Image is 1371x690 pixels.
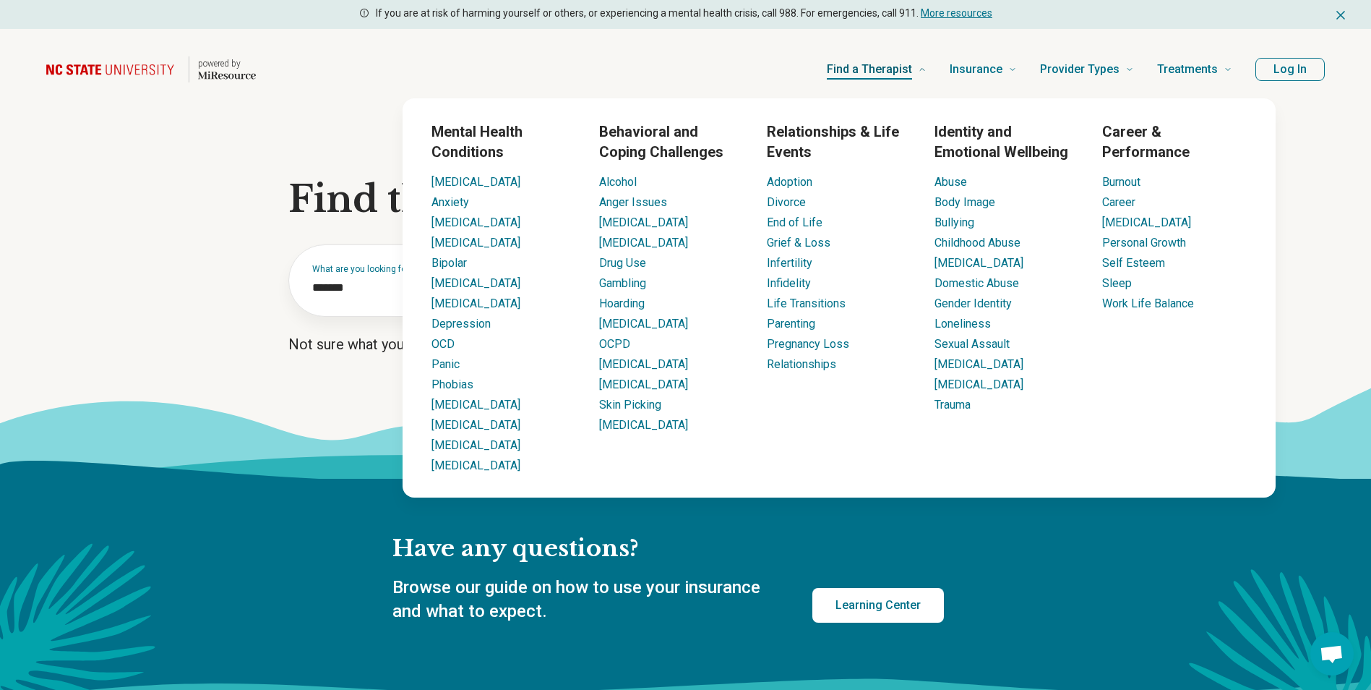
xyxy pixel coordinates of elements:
a: Home page [46,46,256,93]
label: What are you looking for? [312,265,555,273]
a: Treatments [1157,41,1232,98]
a: Panic [431,357,460,371]
a: Infidelity [767,276,811,290]
a: Infertility [767,256,812,270]
a: More resources [921,7,992,19]
a: Skin Picking [599,398,661,412]
a: [MEDICAL_DATA] [431,459,520,472]
a: Gambling [599,276,646,290]
a: [MEDICAL_DATA] [599,378,688,391]
a: Trauma [934,398,971,412]
h3: Career & Performance [1102,122,1247,162]
a: Hoarding [599,297,645,310]
a: Self Esteem [1102,256,1165,270]
div: Open chat [1310,632,1354,676]
a: [MEDICAL_DATA] [431,297,520,310]
a: Burnout [1102,175,1140,189]
a: Grief & Loss [767,236,830,250]
a: [MEDICAL_DATA] [599,216,688,229]
p: powered by [198,58,256,69]
a: [MEDICAL_DATA] [431,276,520,290]
a: Find a Therapist [827,41,927,98]
span: Treatments [1157,59,1218,80]
a: [MEDICAL_DATA] [599,317,688,331]
a: Life Transitions [767,297,846,310]
p: If you are at risk of harming yourself or others, or experiencing a mental health crisis, call 98... [376,6,992,21]
a: [MEDICAL_DATA] [599,357,688,371]
a: Bipolar [431,256,467,270]
span: Insurance [950,59,1002,80]
a: OCPD [599,337,630,351]
a: Childhood Abuse [934,236,1020,250]
a: [MEDICAL_DATA] [934,378,1023,391]
a: Bullying [934,216,974,229]
a: Depression [431,317,491,331]
a: [MEDICAL_DATA] [431,175,520,189]
a: [MEDICAL_DATA] [431,398,520,412]
a: Phobias [431,378,473,391]
a: Sexual Assault [934,337,1010,351]
a: [MEDICAL_DATA] [1102,216,1191,229]
p: Not sure what you’re looking for? [288,334,1083,354]
a: [MEDICAL_DATA] [431,438,520,452]
a: Abuse [934,175,967,189]
a: End of Life [767,216,822,229]
a: Provider Types [1040,41,1134,98]
a: Parenting [767,317,815,331]
a: Divorce [767,195,806,209]
p: Browse our guide on how to use your insurance and what to expect. [392,576,778,624]
a: [MEDICAL_DATA] [599,418,688,432]
a: Personal Growth [1102,236,1186,250]
h3: Relationships & Life Events [767,122,911,162]
a: [MEDICAL_DATA] [934,357,1023,371]
a: Anger Issues [599,195,667,209]
span: Provider Types [1040,59,1119,80]
a: Work Life Balance [1102,297,1194,310]
a: Sleep [1102,276,1132,290]
a: Body Image [934,195,995,209]
a: [MEDICAL_DATA] [431,418,520,432]
a: [MEDICAL_DATA] [599,236,688,250]
button: Log In [1255,58,1325,81]
a: Gender Identity [934,297,1012,310]
a: Career [1102,195,1135,209]
button: Dismiss [1333,6,1348,23]
h3: Mental Health Conditions [431,122,576,162]
a: Relationships [767,357,836,371]
h3: Behavioral and Coping Challenges [599,122,744,162]
a: OCD [431,337,455,351]
a: [MEDICAL_DATA] [431,236,520,250]
h2: Have any questions? [392,534,944,564]
span: Find a Therapist [827,59,912,80]
a: Learning Center [812,588,944,623]
a: Drug Use [599,256,646,270]
a: Alcohol [599,175,637,189]
a: [MEDICAL_DATA] [431,216,520,229]
a: Insurance [950,41,1017,98]
a: Anxiety [431,195,469,209]
h1: Find the right mental health care for you [288,178,1083,221]
a: Loneliness [934,317,991,331]
h3: Identity and Emotional Wellbeing [934,122,1079,162]
a: [MEDICAL_DATA] [934,256,1023,270]
a: Pregnancy Loss [767,337,849,351]
a: Domestic Abuse [934,276,1019,290]
a: Adoption [767,175,812,189]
